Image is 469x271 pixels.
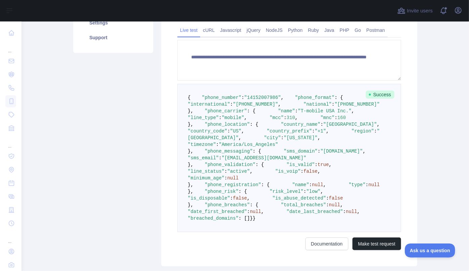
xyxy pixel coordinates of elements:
span: false [329,196,343,201]
a: Settings [81,15,145,30]
span: Success [366,91,394,99]
span: , [318,135,321,141]
span: , [244,115,247,120]
span: "T-mobile USA Inc." [298,108,352,114]
span: "[EMAIL_ADDRESS][DOMAIN_NAME]" [222,155,306,161]
span: } [250,216,253,221]
span: "[GEOGRAPHIC_DATA]" [323,122,377,127]
span: "America/Los_Angeles" [219,142,278,147]
span: : [216,142,219,147]
span: "region" [351,128,374,134]
span: : [304,189,306,194]
span: : [247,209,250,214]
span: "country_prefix" [267,128,312,134]
span: "[US_STATE]" [284,135,318,141]
span: "phone_validation" [205,162,255,167]
span: : [366,182,368,187]
span: "phone_messaging" [205,149,253,154]
span: } [253,216,255,221]
span: , [261,209,264,214]
span: : [284,115,287,120]
span: : { [250,202,258,208]
span: , [247,196,250,201]
a: Javascript [217,25,244,36]
span: }, [188,182,194,187]
span: , [357,209,360,214]
div: ... [5,135,16,149]
a: NodeJS [263,25,285,36]
span: "active" [227,169,250,174]
span: true [318,162,329,167]
span: : { [256,162,264,167]
span: : { [239,189,247,194]
span: : [219,115,221,120]
span: , [340,202,343,208]
span: "14152007986" [244,95,281,100]
span: "mobile" [222,115,244,120]
span: "+1" [315,128,326,134]
span: }, [188,202,194,208]
span: : [343,209,346,214]
span: "line_status" [188,169,224,174]
span: : [295,108,298,114]
span: "[DOMAIN_NAME]" [321,149,363,154]
span: "date_first_breached" [188,209,247,214]
span: "national" [303,102,332,107]
span: , [363,149,366,154]
span: : [318,149,321,154]
a: Ruby [305,25,322,36]
span: "mcc" [270,115,284,120]
span: "breached_domains" [188,216,239,221]
span: , [377,122,380,127]
span: null [346,209,357,214]
span: : { [261,182,269,187]
span: "name" [278,108,295,114]
a: Go [352,25,364,36]
span: false [233,196,247,201]
span: , [239,135,241,141]
span: : [332,102,335,107]
span: "US" [230,128,242,134]
span: : [219,155,221,161]
span: : [224,169,227,174]
span: : [227,128,230,134]
div: ... [5,231,16,244]
span: : [321,122,323,127]
span: "minimum_age" [188,175,224,181]
span: "sms_domain" [284,149,318,154]
span: null [369,182,380,187]
span: "international" [188,102,230,107]
span: "phone_registration" [205,182,261,187]
span: "phone_format" [295,95,335,100]
span: "total_breaches" [281,202,326,208]
a: jQuery [244,25,263,36]
span: : [312,128,315,134]
span: : [230,102,233,107]
span: : [374,128,377,134]
span: null [227,175,239,181]
span: { [188,95,190,100]
span: , [281,95,284,100]
span: , [242,128,244,134]
span: , [318,169,321,174]
span: : [281,135,284,141]
span: }, [188,162,194,167]
button: Make test request [352,237,401,250]
span: "timezone" [188,142,216,147]
span: : [] [239,216,250,221]
span: "phone_carrier" [205,108,247,114]
span: , [295,115,298,120]
span: "sms_email" [188,155,219,161]
a: Postman [364,25,388,36]
button: Invite users [396,5,434,16]
iframe: Toggle Customer Support [405,243,456,258]
span: "phone_risk" [205,189,239,194]
span: "risk_level" [270,189,304,194]
a: Java [322,25,337,36]
span: 310 [287,115,295,120]
span: "is_disposable" [188,196,230,201]
a: Python [285,25,305,36]
span: : [224,175,227,181]
span: : { [335,95,343,100]
span: 160 [337,115,346,120]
